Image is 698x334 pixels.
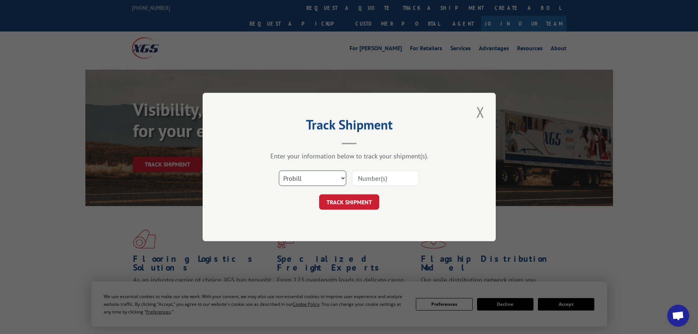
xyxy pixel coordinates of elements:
[352,170,419,186] input: Number(s)
[239,120,459,133] h2: Track Shipment
[319,194,379,210] button: TRACK SHIPMENT
[667,305,689,327] a: Open chat
[474,102,487,122] button: Close modal
[239,152,459,160] div: Enter your information below to track your shipment(s).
